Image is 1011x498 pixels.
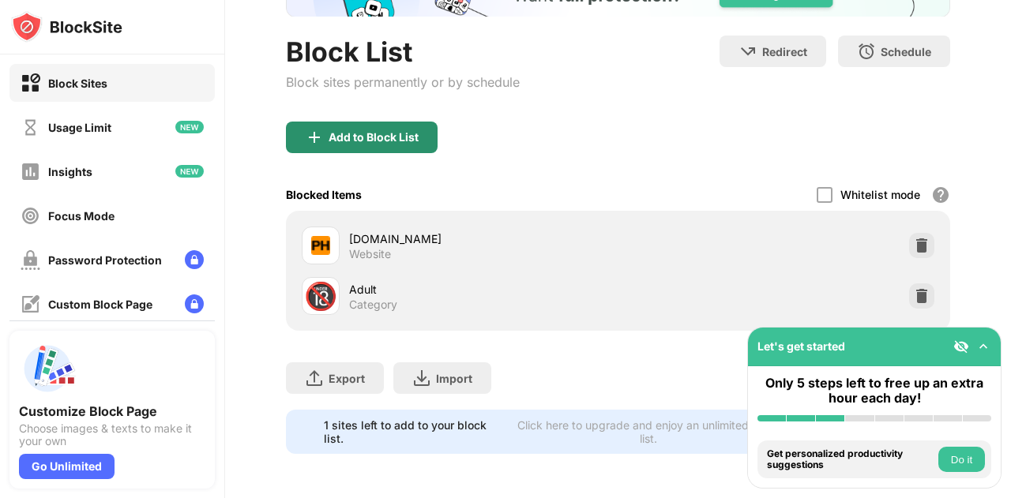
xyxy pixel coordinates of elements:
div: Adult [349,281,618,298]
div: Whitelist mode [840,188,920,201]
div: Custom Block Page [48,298,152,311]
div: Focus Mode [48,209,115,223]
div: Click here to upgrade and enjoy an unlimited block list. [512,418,785,445]
div: Add to Block List [329,131,419,144]
div: Choose images & texts to make it your own [19,422,205,447]
img: lock-menu.svg [185,250,204,269]
div: Blocked Items [286,188,362,201]
img: time-usage-off.svg [21,118,40,137]
img: password-protection-off.svg [21,250,40,270]
div: Category [349,298,397,312]
div: Block sites permanently or by schedule [286,74,520,90]
button: Do it [938,447,985,472]
img: new-icon.svg [175,121,204,133]
div: Import [436,372,472,385]
img: push-custom-page.svg [19,340,76,397]
div: Insights [48,165,92,178]
div: 🔞 [304,280,337,313]
div: Go Unlimited [19,454,115,479]
img: focus-off.svg [21,206,40,226]
div: Usage Limit [48,121,111,134]
div: Customize Block Page [19,403,205,419]
div: Block Sites [48,77,107,90]
img: omni-setup-toggle.svg [975,339,991,354]
div: [DOMAIN_NAME] [349,230,618,247]
div: Website [349,247,391,261]
div: Export [329,372,365,385]
div: Redirect [762,45,807,58]
img: eye-not-visible.svg [953,339,969,354]
div: Password Protection [48,253,162,267]
div: Only 5 steps left to free up an extra hour each day! [757,376,991,406]
div: Schedule [881,45,931,58]
img: lock-menu.svg [185,294,204,313]
div: Get personalized productivity suggestions [767,448,934,471]
img: insights-off.svg [21,162,40,182]
img: block-on.svg [21,73,40,93]
img: new-icon.svg [175,165,204,178]
div: Let's get started [757,339,845,353]
img: favicons [311,236,330,255]
img: customize-block-page-off.svg [21,294,40,314]
img: logo-blocksite.svg [11,11,122,43]
div: 1 sites left to add to your block list. [324,418,502,445]
div: Block List [286,36,520,68]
